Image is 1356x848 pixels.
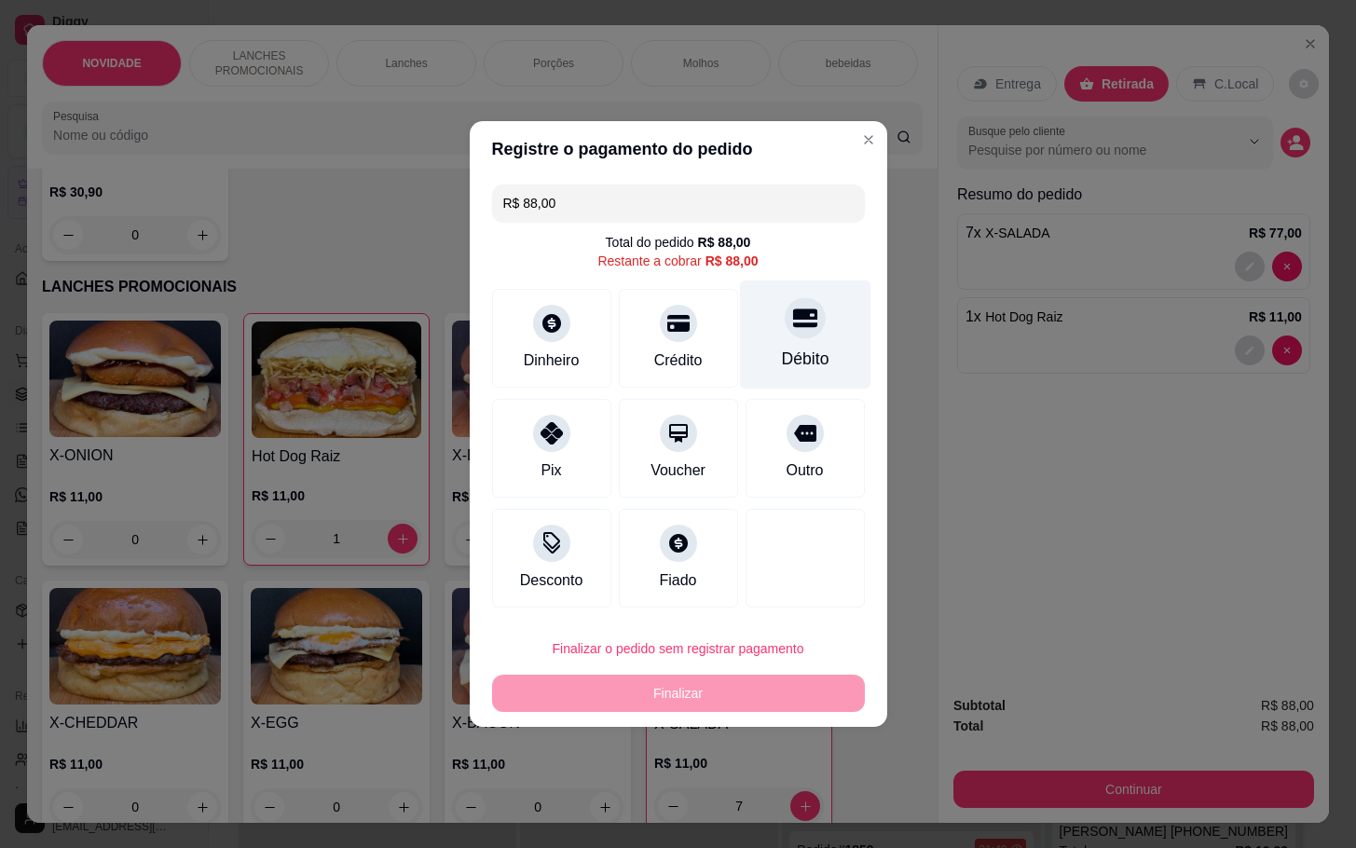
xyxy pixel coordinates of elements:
[520,569,583,592] div: Desconto
[597,252,758,270] div: Restante a cobrar
[492,630,865,667] button: Finalizar o pedido sem registrar pagamento
[651,459,705,482] div: Voucher
[854,125,883,155] button: Close
[781,347,829,371] div: Débito
[654,349,703,372] div: Crédito
[659,569,696,592] div: Fiado
[524,349,580,372] div: Dinheiro
[705,252,759,270] div: R$ 88,00
[503,185,854,222] input: Ex.: hambúrguer de cordeiro
[698,233,751,252] div: R$ 88,00
[606,233,751,252] div: Total do pedido
[541,459,561,482] div: Pix
[470,121,887,177] header: Registre o pagamento do pedido
[786,459,823,482] div: Outro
